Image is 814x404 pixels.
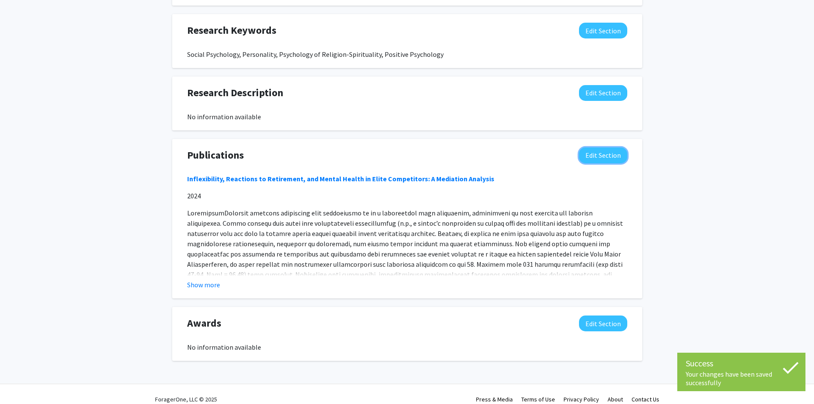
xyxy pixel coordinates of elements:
button: Edit Awards [579,316,627,331]
span: Publications [187,147,244,163]
p: 2024 [187,191,627,201]
span: Research Description [187,85,283,100]
span: Awards [187,316,221,331]
a: Privacy Policy [564,395,599,403]
div: No information available [187,112,627,122]
a: About [608,395,623,403]
a: Inflexibility, Reactions to Retirement, and Mental Health in Elite Competitors: A Mediation Analysis [187,174,494,183]
div: Social Psychology, Personality, Psychology of Religion-Spirituality, Positive Psychology [187,49,627,59]
span: Research Keywords [187,23,276,38]
button: Edit Research Description [579,85,627,101]
p: LoremipsumDolorsit ametcons adipiscing elit seddoeiusmo te in u laboreetdol magn aliquaenim, admi... [187,208,627,321]
button: Edit Research Keywords [579,23,627,38]
button: Edit Publications [579,147,627,163]
a: Contact Us [632,395,659,403]
a: Terms of Use [521,395,555,403]
a: Press & Media [476,395,513,403]
div: Your changes have been saved successfully [686,370,797,387]
button: Show more [187,280,220,290]
div: No information available [187,342,627,352]
iframe: Chat [6,366,36,398]
div: Success [686,357,797,370]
